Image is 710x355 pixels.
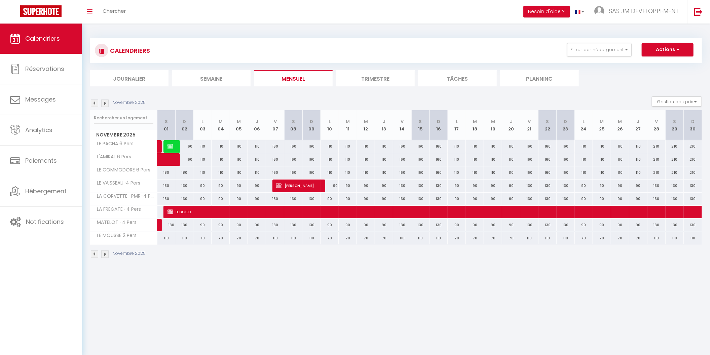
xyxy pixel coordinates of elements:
[165,118,168,125] abbr: S
[575,110,593,140] th: 24
[393,110,411,140] th: 14
[448,153,466,166] div: 110
[357,140,375,153] div: 110
[691,118,695,125] abbr: D
[647,180,666,192] div: 130
[321,110,339,140] th: 10
[175,219,193,231] div: 130
[411,140,429,153] div: 160
[611,219,629,231] div: 90
[383,118,385,125] abbr: J
[429,153,448,166] div: 160
[230,140,248,153] div: 110
[666,140,684,153] div: 210
[393,153,411,166] div: 160
[593,180,611,192] div: 90
[502,232,520,244] div: 70
[357,180,375,192] div: 90
[346,118,350,125] abbr: M
[655,118,658,125] abbr: V
[90,70,169,86] li: Journalier
[466,193,484,205] div: 90
[336,70,415,86] li: Trimestre
[339,166,357,179] div: 110
[256,118,258,125] abbr: J
[274,118,277,125] abbr: V
[25,156,57,165] span: Paiements
[484,193,502,205] div: 90
[520,153,538,166] div: 160
[321,166,339,179] div: 110
[666,166,684,179] div: 210
[557,193,575,205] div: 130
[611,140,629,153] div: 110
[557,110,575,140] th: 23
[510,118,513,125] abbr: J
[284,166,302,179] div: 160
[357,153,375,166] div: 110
[321,180,339,192] div: 90
[557,232,575,244] div: 110
[175,166,193,179] div: 180
[339,140,357,153] div: 110
[375,110,393,140] th: 13
[618,118,622,125] abbr: M
[502,153,520,166] div: 110
[666,180,684,192] div: 130
[629,153,647,166] div: 110
[593,193,611,205] div: 90
[557,153,575,166] div: 160
[466,166,484,179] div: 110
[502,110,520,140] th: 20
[230,153,248,166] div: 110
[91,206,143,213] span: LA FREGATE · 4 Pers
[212,193,230,205] div: 90
[302,219,321,231] div: 130
[91,166,152,174] span: LE COMMODORE 6 Pers
[673,118,676,125] abbr: S
[593,219,611,231] div: 90
[647,140,666,153] div: 210
[25,126,52,134] span: Analytics
[230,219,248,231] div: 90
[520,219,538,231] div: 130
[175,140,193,153] div: 160
[523,6,570,17] button: Besoin d'aide ?
[575,140,593,153] div: 110
[429,140,448,153] div: 160
[647,110,666,140] th: 28
[411,180,429,192] div: 130
[411,166,429,179] div: 160
[284,219,302,231] div: 130
[611,153,629,166] div: 110
[629,180,647,192] div: 90
[411,153,429,166] div: 160
[652,96,702,107] button: Gestion des prix
[466,140,484,153] div: 110
[357,219,375,231] div: 90
[157,232,176,244] div: 110
[538,153,557,166] div: 160
[567,43,632,56] button: Filtrer par hébergement
[502,219,520,231] div: 90
[321,232,339,244] div: 70
[302,110,321,140] th: 09
[193,180,212,192] div: 90
[25,65,64,73] span: Réservations
[339,153,357,166] div: 110
[266,110,284,140] th: 07
[557,180,575,192] div: 130
[284,110,302,140] th: 08
[248,153,266,166] div: 110
[647,232,666,244] div: 110
[466,153,484,166] div: 110
[484,140,502,153] div: 110
[429,219,448,231] div: 130
[175,153,193,166] div: 160
[684,110,702,140] th: 30
[429,166,448,179] div: 160
[302,153,321,166] div: 160
[91,232,139,239] span: LE MOUSSE 2 Pers
[20,5,62,17] img: Super Booking
[339,232,357,244] div: 70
